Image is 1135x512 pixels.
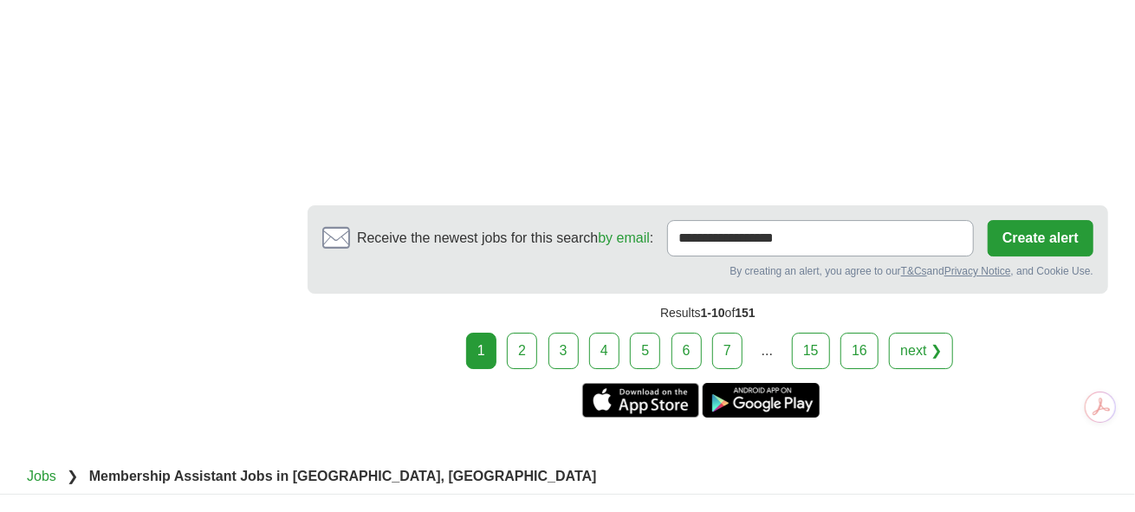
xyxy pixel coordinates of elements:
div: Results of [308,294,1108,333]
a: next ❯ [889,333,953,369]
a: T&Cs [901,265,927,277]
strong: Membership Assistant Jobs in [GEOGRAPHIC_DATA], [GEOGRAPHIC_DATA] [89,469,597,483]
a: 2 [507,333,537,369]
span: 151 [736,306,756,320]
a: Get the iPhone app [582,383,699,418]
div: 1 [466,333,496,369]
a: 7 [712,333,743,369]
a: by email [598,230,650,245]
a: Jobs [27,469,56,483]
div: ... [749,334,784,368]
a: Get the Android app [703,383,820,418]
a: 16 [840,333,879,369]
a: 6 [671,333,702,369]
span: Receive the newest jobs for this search : [357,228,653,249]
div: By creating an alert, you agree to our and , and Cookie Use. [322,263,1093,279]
a: 5 [630,333,660,369]
a: 15 [792,333,830,369]
a: 4 [589,333,619,369]
button: Create alert [988,220,1093,256]
span: ❯ [67,469,78,483]
a: 3 [548,333,579,369]
span: 1-10 [701,306,725,320]
a: Privacy Notice [944,265,1011,277]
